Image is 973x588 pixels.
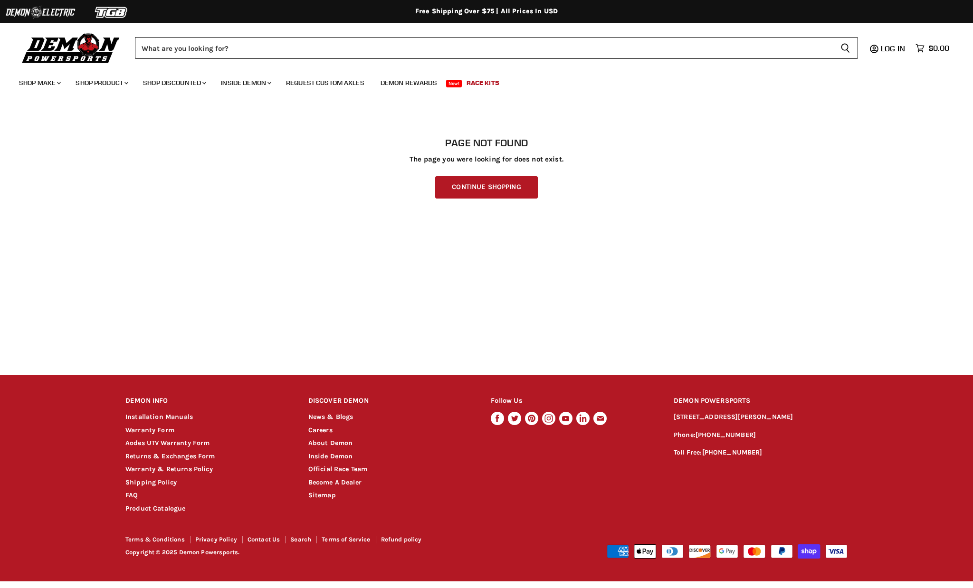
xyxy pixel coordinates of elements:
a: Refund policy [381,536,422,543]
a: Search [290,536,311,543]
span: Log in [881,44,905,53]
nav: Footer [125,536,487,546]
h2: DISCOVER DEMON [308,390,473,412]
span: $0.00 [928,44,949,53]
span: New! [446,80,462,87]
img: Demon Powersports [19,31,123,65]
h2: DEMON INFO [125,390,290,412]
div: Free Shipping Over $75 | All Prices In USD [106,7,867,16]
h2: Follow Us [491,390,656,412]
ul: Main menu [12,69,947,93]
a: Careers [308,426,333,434]
input: Search [135,37,833,59]
a: Inside Demon [308,452,353,460]
a: Inside Demon [214,73,277,93]
a: Privacy Policy [195,536,237,543]
p: [STREET_ADDRESS][PERSON_NAME] [674,412,848,423]
a: Shipping Policy [125,478,177,486]
p: Toll Free: [674,447,848,458]
a: Become A Dealer [308,478,362,486]
img: TGB Logo 2 [76,3,147,21]
a: Returns & Exchanges Form [125,452,215,460]
a: FAQ [125,491,138,499]
a: Product Catalogue [125,504,186,512]
a: Log in [877,44,911,53]
p: Phone: [674,430,848,441]
img: Demon Electric Logo 2 [5,3,76,21]
p: Copyright © 2025 Demon Powersports. [125,549,487,556]
a: Terms & Conditions [125,536,185,543]
a: Official Race Team [308,465,368,473]
a: Contact Us [248,536,280,543]
a: [PHONE_NUMBER] [702,448,763,456]
a: Shop Make [12,73,67,93]
button: Search [833,37,858,59]
a: [PHONE_NUMBER] [696,431,756,439]
form: Product [135,37,858,59]
a: Shop Product [68,73,134,93]
a: Terms of Service [322,536,370,543]
a: Request Custom Axles [279,73,372,93]
a: Continue Shopping [435,176,537,199]
a: Warranty & Returns Policy [125,465,213,473]
a: $0.00 [911,41,954,55]
a: Shop Discounted [136,73,212,93]
a: Warranty Form [125,426,174,434]
a: Installation Manuals [125,413,193,421]
a: About Demon [308,439,353,447]
p: The page you were looking for does not exist. [125,155,848,163]
h2: DEMON POWERSPORTS [674,390,848,412]
h1: Page not found [125,137,848,149]
a: Aodes UTV Warranty Form [125,439,210,447]
a: Race Kits [459,73,506,93]
a: News & Blogs [308,413,353,421]
a: Sitemap [308,491,336,499]
a: Demon Rewards [373,73,444,93]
